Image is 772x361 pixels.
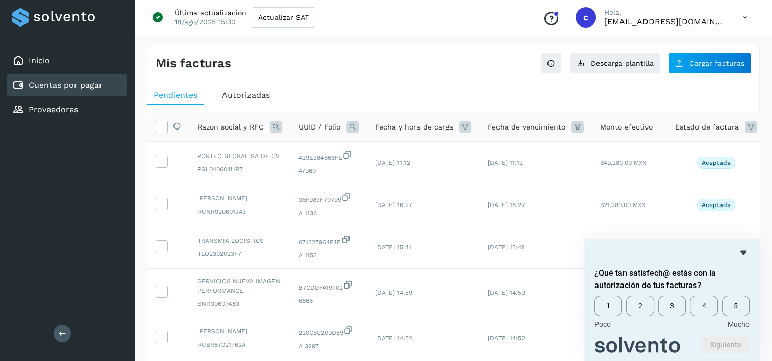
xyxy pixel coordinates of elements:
span: [DATE] 14:59 [375,289,412,296]
span: Estado de factura [675,122,739,133]
span: [DATE] 11:12 [488,159,523,166]
span: 429E384666FE [298,150,359,162]
button: Ocultar encuesta [737,247,750,259]
span: Actualizar SAT [258,14,309,21]
span: 1 [594,296,622,316]
span: Autorizadas [222,90,270,100]
span: 5 [722,296,750,316]
div: ¿Qué tan satisfech@ estás con la autorización de tus facturas? Select an option from 1 to 5, with... [594,296,750,328]
p: 18/ago/2025 15:30 [175,17,236,27]
span: Pendientes [154,90,197,100]
span: TLO2302023F7 [197,249,282,259]
span: Razón social y RFC [197,122,264,133]
span: B7CDDFA19702 [298,280,359,292]
a: Cuentas por pagar [29,80,103,90]
span: UUID / Folio [298,122,340,133]
span: Poco [594,320,611,328]
span: Mucho [728,320,750,328]
span: TRANSMIA LOGISTICS [197,236,282,245]
span: [PERSON_NAME] [197,194,282,203]
span: $21,280.00 MXN [600,201,646,209]
div: Cuentas por pagar [7,74,127,96]
span: [DATE] 14:52 [375,334,412,342]
span: SERVICIOS NUEVA IMAGEN PERFORMANCE [197,277,282,295]
span: [DATE] 14:52 [488,334,525,342]
span: [DATE] 14:59 [488,289,525,296]
p: Aceptada [702,201,731,209]
span: $49,280.00 MXN [600,159,647,166]
span: [DATE] 15:41 [375,244,411,251]
span: Descarga plantilla [591,60,654,67]
p: Hola, [604,8,727,17]
span: PORTEO GLOBAL SA DE CV [197,151,282,161]
span: 4 [690,296,717,316]
span: RUNR920601J43 [197,207,282,216]
button: Siguiente pregunta [702,337,750,353]
div: Proveedores [7,98,127,121]
span: 47960 [298,166,359,175]
span: 3 [658,296,686,316]
span: Fecha y hora de carga [375,122,453,133]
span: RUBR87021762A [197,340,282,349]
button: Actualizar SAT [252,7,315,28]
h2: ¿Qué tan satisfech@ estás con la autorización de tus facturas? Select an option from 1 to 5, with... [594,267,750,292]
a: Proveedores [29,105,78,114]
span: 2 [626,296,654,316]
p: Aceptada [702,159,731,166]
p: cxp@53cargo.com [604,17,727,27]
span: [DATE] 16:27 [375,201,412,209]
span: [DATE] 15:41 [488,244,524,251]
span: 220C5C209D59 [298,325,359,338]
span: 071327964F4E [298,235,359,247]
span: Fecha de vencimiento [488,122,565,133]
span: PGL040604UR7 [197,165,282,174]
span: [PERSON_NAME] [197,327,282,336]
span: [DATE] 16:27 [488,201,525,209]
a: Inicio [29,56,50,65]
span: [DATE] 11:12 [375,159,410,166]
span: A 1136 [298,209,359,218]
button: Descarga plantilla [570,53,660,74]
button: Cargar facturas [668,53,751,74]
span: A 3297 [298,342,359,351]
span: A 1153 [298,251,359,260]
span: Monto efectivo [600,122,653,133]
span: Cargar facturas [689,60,744,67]
span: 6866 [298,296,359,305]
div: Inicio [7,49,127,72]
p: Última actualización [175,8,246,17]
span: 36F983F70799 [298,192,359,204]
h4: Mis facturas [156,56,231,71]
div: ¿Qué tan satisfech@ estás con la autorización de tus facturas? Select an option from 1 to 5, with... [594,247,750,353]
span: SNI130607A83 [197,299,282,308]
